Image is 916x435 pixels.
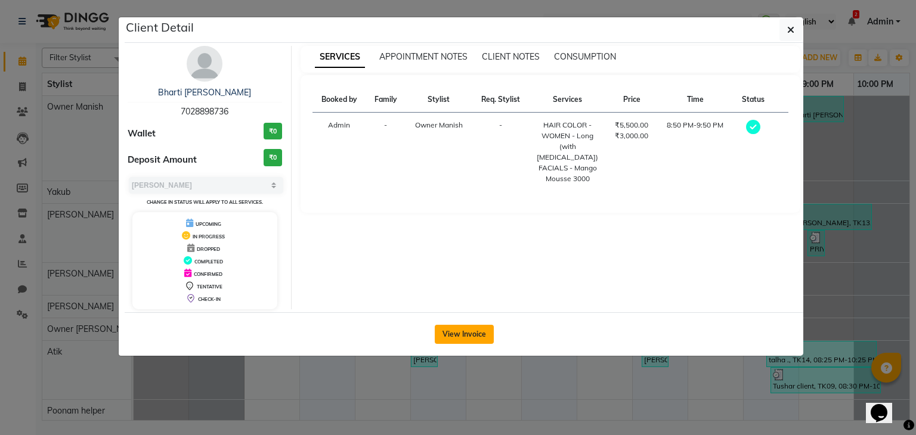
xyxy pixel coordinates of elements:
[264,149,282,166] h3: ₹0
[734,87,773,113] th: Status
[379,51,468,62] span: APPOINTMENT NOTES
[472,87,530,113] th: Req. Stylist
[554,51,616,62] span: CONSUMPTION
[194,259,223,265] span: COMPLETED
[866,387,904,423] iframe: chat widget
[406,87,472,113] th: Stylist
[158,87,251,98] a: Bharti [PERSON_NAME]
[435,325,494,344] button: View Invoice
[613,130,650,141] div: ₹3,000.00
[613,120,650,130] div: ₹5,500.00
[606,87,657,113] th: Price
[657,87,734,113] th: Time
[264,123,282,140] h3: ₹0
[536,120,599,163] div: HAIR COLOR - WOMEN - Long (with [MEDICAL_DATA])
[312,87,366,113] th: Booked by
[147,199,263,205] small: Change in status will apply to all services.
[315,46,365,68] span: SERVICES
[657,113,734,192] td: 8:50 PM-9:50 PM
[193,234,225,240] span: IN PROGRESS
[312,113,366,192] td: Admin
[415,120,463,129] span: Owner Manish
[529,87,606,113] th: Services
[197,284,222,290] span: TENTATIVE
[181,106,228,117] span: 7028898736
[196,221,221,227] span: UPCOMING
[194,271,222,277] span: CONFIRMED
[366,113,406,192] td: -
[536,163,599,184] div: FACIALS - Mango Mousse 3000
[126,18,194,36] h5: Client Detail
[187,46,222,82] img: avatar
[366,87,406,113] th: Family
[128,153,197,167] span: Deposit Amount
[197,246,220,252] span: DROPPED
[482,51,540,62] span: CLIENT NOTES
[128,127,156,141] span: Wallet
[472,113,530,192] td: -
[198,296,221,302] span: CHECK-IN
